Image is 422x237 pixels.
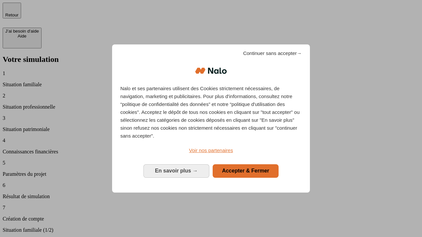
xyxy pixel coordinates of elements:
a: Voir nos partenaires [120,146,302,154]
span: Voir nos partenaires [189,147,233,153]
button: En savoir plus: Configurer vos consentements [143,164,209,177]
button: Accepter & Fermer: Accepter notre traitement des données et fermer [213,164,279,177]
div: Bienvenue chez Nalo Gestion du consentement [112,44,310,192]
span: Continuer sans accepter→ [243,49,302,57]
span: Accepter & Fermer [222,168,269,173]
span: En savoir plus → [155,168,198,173]
img: Logo [195,61,227,81]
p: Nalo et ses partenaires utilisent des Cookies strictement nécessaires, de navigation, marketing e... [120,85,302,140]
